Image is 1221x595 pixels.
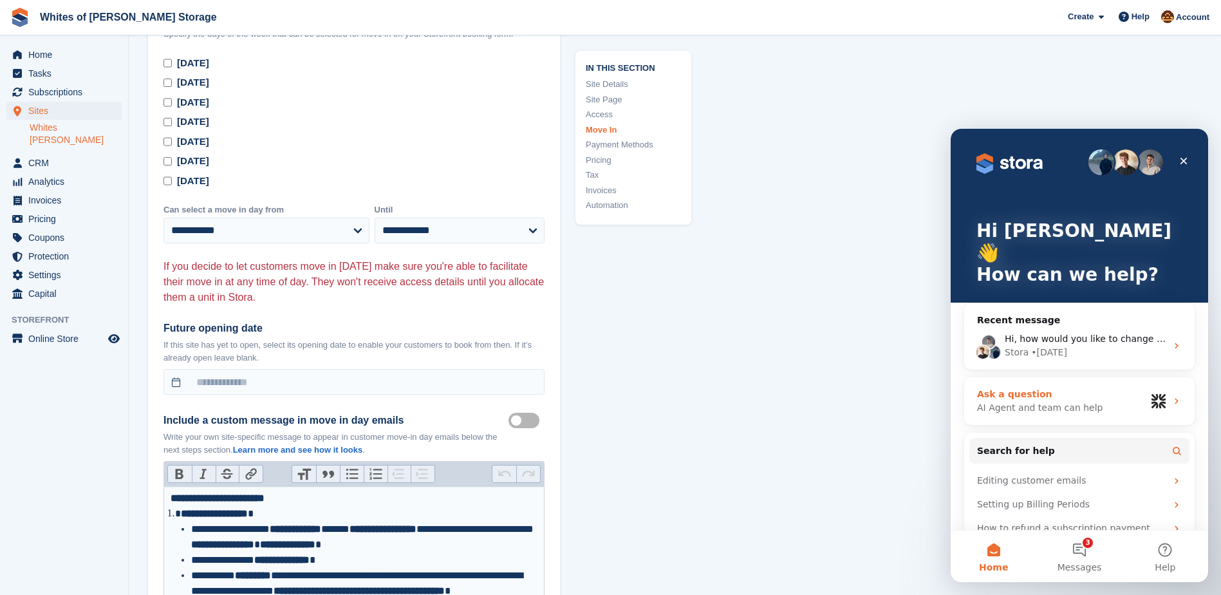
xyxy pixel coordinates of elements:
[375,203,545,216] label: Until
[516,466,540,482] button: Redo
[177,95,209,110] div: [DATE]
[163,243,545,305] p: If you decide to let customers move in [DATE] make sure you're able to facilitate their move in a...
[586,184,681,196] a: Invoices
[163,203,369,216] label: Can select a move in day from
[28,266,106,284] span: Settings
[177,154,209,169] div: [DATE]
[28,191,106,209] span: Invoices
[1176,11,1209,24] span: Account
[292,466,316,482] button: Heading
[192,466,216,482] button: Italic
[586,108,681,121] a: Access
[6,83,122,101] a: menu
[163,431,508,456] p: Write your own site-specific message to appear in customer move-in day emails below the next step...
[508,419,545,421] label: Move in mailer custom message on
[6,285,122,303] a: menu
[163,339,545,364] p: If this site has yet to open, select its opening date to enable your customers to book from then....
[177,135,209,149] div: [DATE]
[28,154,106,172] span: CRM
[30,122,122,146] a: Whites [PERSON_NAME]
[28,83,106,101] span: Subscriptions
[106,331,122,346] a: Preview store
[1132,10,1150,23] span: Help
[177,75,209,90] div: [DATE]
[6,330,122,348] a: menu
[586,169,681,182] a: Tax
[586,78,681,91] a: Site Details
[35,6,222,28] a: Whites of [PERSON_NAME] Storage
[586,199,681,212] a: Automation
[316,466,340,482] button: Quote
[6,247,122,265] a: menu
[6,64,122,82] a: menu
[163,321,545,336] label: Future opening date
[168,466,192,482] button: Bold
[586,138,681,151] a: Payment Methods
[12,314,128,326] span: Storefront
[1068,10,1094,23] span: Create
[6,210,122,228] a: menu
[28,102,106,120] span: Sites
[28,285,106,303] span: Capital
[28,247,106,265] span: Protection
[492,466,516,482] button: Undo
[28,210,106,228] span: Pricing
[1161,10,1174,23] img: Eddie White
[6,102,122,120] a: menu
[6,46,122,64] a: menu
[28,64,106,82] span: Tasks
[28,46,106,64] span: Home
[177,115,209,129] div: [DATE]
[28,229,106,247] span: Coupons
[239,466,263,482] button: Link
[233,445,363,455] a: Learn more and see how it looks
[6,173,122,191] a: menu
[364,466,387,482] button: Numbers
[340,466,364,482] button: Bullets
[177,56,209,71] div: [DATE]
[951,129,1208,582] iframe: Intercom live chat
[6,266,122,284] a: menu
[6,154,122,172] a: menu
[28,173,106,191] span: Analytics
[10,8,30,27] img: stora-icon-8386f47178a22dfd0bd8f6a31ec36ba5ce8667c1dd55bd0f319d3a0aa187defe.svg
[586,123,681,136] a: Move In
[586,93,681,106] a: Site Page
[411,466,434,482] button: Increase Level
[28,330,106,348] span: Online Store
[586,61,681,73] span: In this section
